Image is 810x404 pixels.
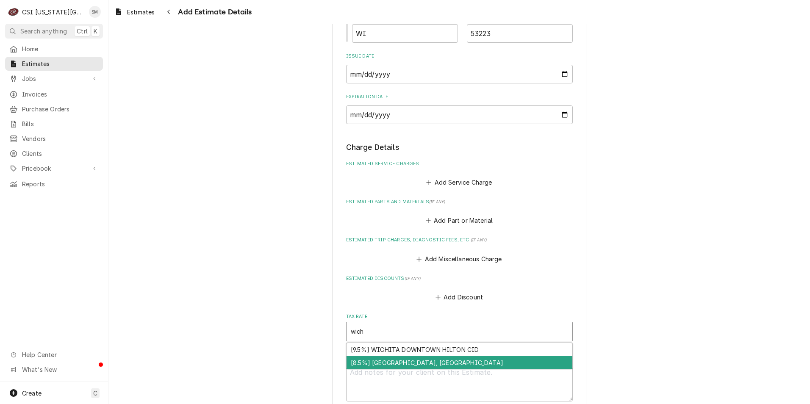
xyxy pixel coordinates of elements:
button: Add Discount [434,291,484,303]
label: Estimated Discounts [346,275,573,282]
div: Issue Date [346,53,573,83]
a: Purchase Orders [5,102,103,116]
label: Tax Rate [346,313,573,320]
span: Vendors [22,134,99,143]
span: ( if any ) [471,238,487,242]
div: CSI Kansas City's Avatar [8,6,19,18]
span: What's New [22,365,98,374]
div: Estimated Trip Charges, Diagnostic Fees, etc. [346,237,573,265]
span: Create [22,390,42,397]
button: Search anythingCtrlK [5,24,103,39]
div: SM [89,6,101,18]
a: Home [5,42,103,56]
div: Estimated Parts and Materials [346,199,573,227]
button: Add Part or Material [424,215,494,227]
a: Go to What's New [5,362,103,376]
button: Navigate back [162,5,175,19]
button: Add Miscellaneous Charge [415,253,503,265]
span: Purchase Orders [22,105,99,113]
span: Estimates [127,8,155,17]
a: Go to Jobs [5,72,103,86]
a: Reports [5,177,103,191]
label: Issue Date [346,53,573,60]
div: [9.5%] WICHITA DOWNTOWN HILTON CID [347,343,572,356]
div: Tax Rate [346,313,573,341]
a: Invoices [5,87,103,101]
div: Sean Mckelvey's Avatar [89,6,101,18]
span: Jobs [22,74,86,83]
a: Bills [5,117,103,131]
label: Expiration Date [346,94,573,100]
span: Reports [22,180,99,188]
span: ( if any ) [429,199,445,204]
span: Clients [22,149,99,158]
a: Vendors [5,132,103,146]
div: Estimated Discounts [346,275,573,303]
div: CSI [US_STATE][GEOGRAPHIC_DATA] [22,8,84,17]
input: yyyy-mm-dd [346,105,573,124]
span: ( if any ) [405,276,421,281]
div: [8.5%] [GEOGRAPHIC_DATA], [GEOGRAPHIC_DATA] [347,356,572,369]
legend: Charge Details [346,142,573,153]
div: C [8,6,19,18]
span: Help Center [22,350,98,359]
span: Bills [22,119,99,128]
label: Estimated Trip Charges, Diagnostic Fees, etc. [346,237,573,244]
div: State/Province [352,12,458,42]
span: Add Estimate Details [175,6,252,18]
span: K [94,27,97,36]
span: Invoices [22,90,99,99]
a: Go to Help Center [5,348,103,362]
div: Postal Code [467,12,573,42]
a: Estimates [5,57,103,71]
div: Expiration Date [346,94,573,124]
a: Go to Pricebook [5,161,103,175]
label: Estimated Service Charges [346,160,573,167]
a: Estimates [111,5,158,19]
span: C [93,389,97,398]
span: Estimates [22,59,99,68]
span: Ctrl [77,27,88,36]
a: Clients [5,147,103,160]
button: Add Service Charge [425,176,494,188]
span: Search anything [20,27,67,36]
div: Notes to Client [346,351,573,401]
label: Estimated Parts and Materials [346,199,573,205]
input: yyyy-mm-dd [346,65,573,83]
span: Home [22,44,99,53]
div: Estimated Service Charges [346,160,573,188]
span: Pricebook [22,164,86,173]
